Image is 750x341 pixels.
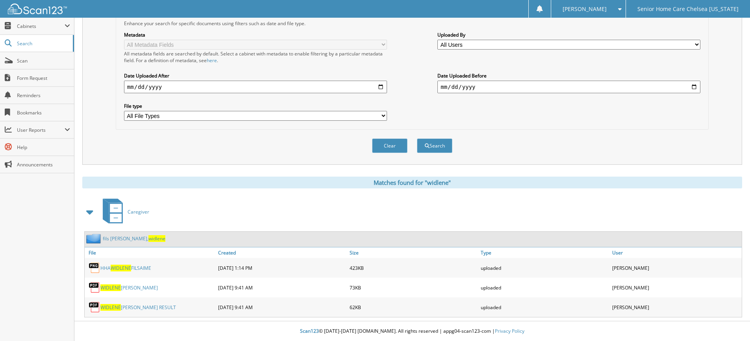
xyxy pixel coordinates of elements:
div: Matches found for "widlene" [82,177,742,188]
img: PDF.png [89,301,100,313]
img: PDF.png [89,282,100,293]
a: here [207,57,217,64]
div: 62KB [348,299,479,315]
div: 423KB [348,260,479,276]
div: uploaded [479,280,610,295]
span: WIDLENE [100,304,121,311]
div: All metadata fields are searched by default. Select a cabinet with metadata to enable filtering b... [124,50,387,64]
a: User [610,247,742,258]
label: Date Uploaded After [124,72,387,79]
span: User Reports [17,127,65,133]
div: uploaded [479,260,610,276]
span: WIDLENE [111,265,131,271]
label: Metadata [124,31,387,38]
span: WIDLENE [100,284,121,291]
img: scan123-logo-white.svg [8,4,67,14]
span: Announcements [17,161,70,168]
span: Form Request [17,75,70,81]
span: Bookmarks [17,109,70,116]
a: File [85,247,216,258]
div: [PERSON_NAME] [610,260,742,276]
span: Reminders [17,92,70,99]
div: uploaded [479,299,610,315]
div: Enhance your search for specific documents using filters such as date and file type. [120,20,704,27]
a: Privacy Policy [495,328,524,334]
a: Size [348,247,479,258]
div: [DATE] 9:41 AM [216,280,348,295]
label: Date Uploaded Before [437,72,700,79]
a: Created [216,247,348,258]
span: Search [17,40,69,47]
span: Scan [17,57,70,64]
div: [PERSON_NAME] [610,299,742,315]
label: File type [124,103,387,109]
a: WIDLENE[PERSON_NAME] RESULT [100,304,176,311]
a: HHAWIDLENEFILSAIME [100,265,151,271]
div: 73KB [348,280,479,295]
div: [DATE] 1:14 PM [216,260,348,276]
button: Search [417,138,452,153]
a: Caregiver [98,196,149,227]
span: Help [17,144,70,151]
span: [PERSON_NAME] [563,7,607,11]
div: © [DATE]-[DATE] [DOMAIN_NAME]. All rights reserved | appg04-scan123-com | [74,322,750,341]
span: widlene [148,235,165,242]
img: PNG.png [89,262,100,274]
img: folder2.png [86,234,103,243]
div: [DATE] 9:41 AM [216,299,348,315]
div: [PERSON_NAME] [610,280,742,295]
span: Scan123 [300,328,319,334]
span: Caregiver [128,208,149,215]
span: Senior Home Care Chelsea [US_STATE] [637,7,739,11]
button: Clear [372,138,407,153]
input: end [437,81,700,93]
a: fils [PERSON_NAME],widlene [103,235,165,242]
a: WIDLENE[PERSON_NAME] [100,284,158,291]
span: Cabinets [17,23,65,29]
label: Uploaded By [437,31,700,38]
a: Type [479,247,610,258]
input: start [124,81,387,93]
iframe: Chat Widget [711,303,750,341]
